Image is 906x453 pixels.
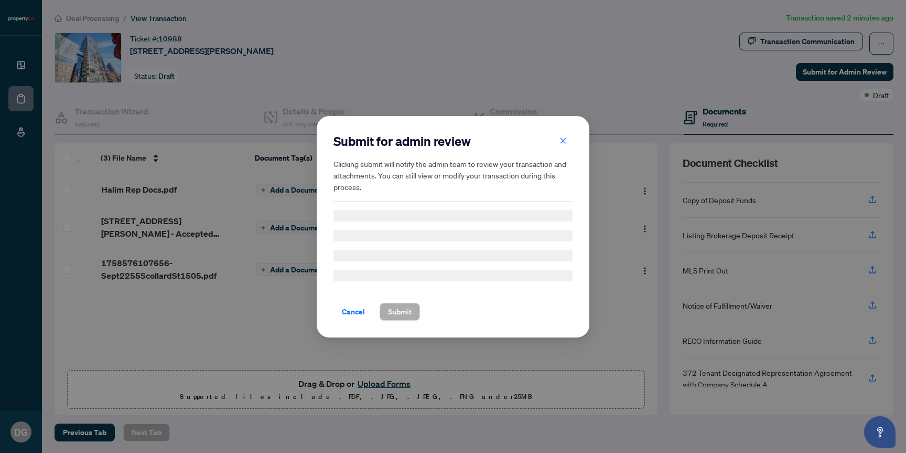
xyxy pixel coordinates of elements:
[864,416,896,448] button: Open asap
[333,158,573,193] h5: Clicking submit will notify the admin team to review your transaction and attachments. You can st...
[380,303,420,321] button: Submit
[342,303,365,320] span: Cancel
[333,133,573,150] h2: Submit for admin review
[333,303,373,321] button: Cancel
[559,136,567,144] span: close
